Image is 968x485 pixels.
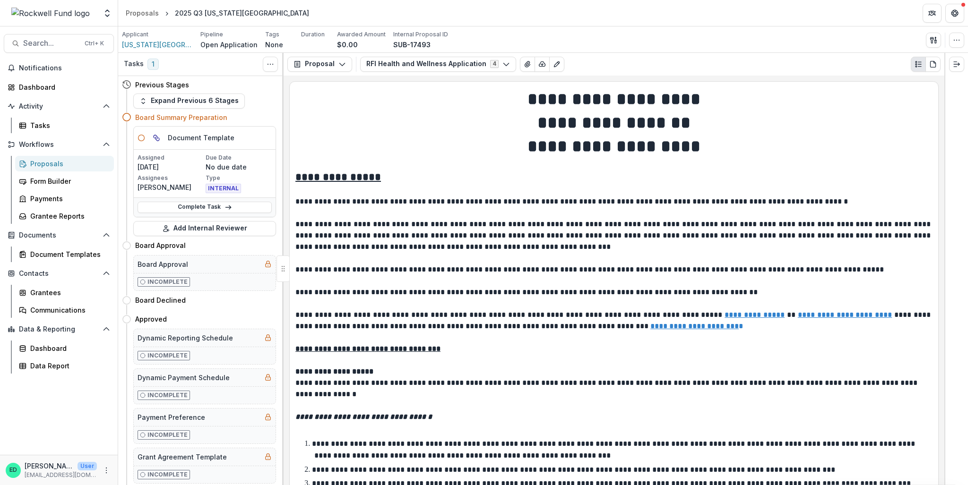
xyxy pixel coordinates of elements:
[133,221,276,236] button: Add Internal Reviewer
[19,231,99,239] span: Documents
[265,40,283,50] p: None
[133,94,245,109] button: Expand Previous 6 Stages
[168,133,234,143] h5: Document Template
[147,470,188,479] p: Incomplete
[4,322,114,337] button: Open Data & Reporting
[206,184,241,193] span: INTERNAL
[138,333,233,343] h5: Dynamic Reporting Schedule
[147,351,188,360] p: Incomplete
[925,57,941,72] button: PDF view
[4,137,114,152] button: Open Workflows
[15,358,114,374] a: Data Report
[287,57,352,72] button: Proposal
[4,99,114,114] button: Open Activity
[138,153,204,162] p: Assigned
[138,259,188,269] h5: Board Approval
[30,194,106,204] div: Payments
[911,57,926,72] button: Plaintext view
[15,156,114,171] a: Proposals
[949,57,964,72] button: Expand right
[4,79,114,95] a: Dashboard
[393,40,431,50] p: SUB-17493
[4,228,114,243] button: Open Documents
[9,467,17,473] div: Estevan D. Delgado
[135,112,227,122] h4: Board Summary Preparation
[4,60,114,76] button: Notifications
[15,191,114,206] a: Payments
[122,40,193,50] a: [US_STATE][GEOGRAPHIC_DATA]
[15,118,114,133] a: Tasks
[923,4,942,23] button: Partners
[147,59,159,70] span: 1
[206,174,272,182] p: Type
[122,6,163,20] a: Proposals
[122,6,313,20] nav: breadcrumb
[265,30,279,39] p: Tags
[122,30,148,39] p: Applicant
[135,240,186,250] h4: Board Approval
[4,266,114,281] button: Open Contacts
[360,57,516,72] button: RFI Health and Wellness Application4
[19,325,99,333] span: Data & Reporting
[30,120,106,130] div: Tasks
[11,8,90,19] img: Rockwell Fund logo
[19,102,99,111] span: Activity
[135,314,167,324] h4: Approved
[200,40,258,50] p: Open Application
[30,176,106,186] div: Form Builder
[206,153,272,162] p: Due Date
[337,30,386,39] p: Awarded Amount
[147,431,188,439] p: Incomplete
[19,64,110,72] span: Notifications
[124,60,144,68] h3: Tasks
[15,247,114,262] a: Document Templates
[15,173,114,189] a: Form Builder
[83,38,106,49] div: Ctrl + K
[19,82,106,92] div: Dashboard
[138,174,204,182] p: Assignees
[138,412,205,422] h5: Payment Preference
[30,159,106,169] div: Proposals
[78,462,97,470] p: User
[149,130,164,145] button: View dependent tasks
[30,305,106,315] div: Communications
[30,211,106,221] div: Grantee Reports
[25,471,97,479] p: [EMAIL_ADDRESS][DOMAIN_NAME]
[206,162,272,172] p: No due date
[138,182,204,192] p: [PERSON_NAME]
[147,391,188,400] p: Incomplete
[30,361,106,371] div: Data Report
[19,270,99,278] span: Contacts
[138,162,204,172] p: [DATE]
[175,8,309,18] div: 2025 Q3 [US_STATE][GEOGRAPHIC_DATA]
[15,285,114,300] a: Grantees
[30,249,106,259] div: Document Templates
[135,295,186,305] h4: Board Declined
[393,30,448,39] p: Internal Proposal ID
[520,57,535,72] button: View Attached Files
[30,288,106,298] div: Grantees
[135,80,189,90] h4: Previous Stages
[101,465,112,476] button: More
[126,8,159,18] div: Proposals
[337,40,358,50] p: $0.00
[15,302,114,318] a: Communications
[19,141,99,149] span: Workflows
[15,208,114,224] a: Grantee Reports
[200,30,223,39] p: Pipeline
[138,373,230,383] h5: Dynamic Payment Schedule
[147,278,188,286] p: Incomplete
[23,39,79,48] span: Search...
[549,57,564,72] button: Edit as form
[25,461,74,471] p: [PERSON_NAME]
[138,452,227,462] h5: Grant Agreement Template
[263,57,278,72] button: Toggle View Cancelled Tasks
[15,340,114,356] a: Dashboard
[30,343,106,353] div: Dashboard
[4,34,114,53] button: Search...
[101,4,114,23] button: Open entity switcher
[301,30,325,39] p: Duration
[138,202,272,213] a: Complete Task
[945,4,964,23] button: Get Help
